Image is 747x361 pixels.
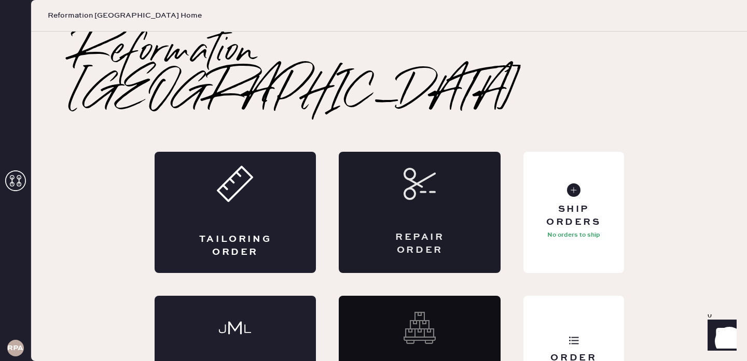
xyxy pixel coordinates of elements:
[196,233,275,259] div: Tailoring Order
[380,231,459,257] div: Repair Order
[698,314,742,359] iframe: Front Chat
[48,10,202,21] span: Reformation [GEOGRAPHIC_DATA] Home
[7,344,23,352] h3: RPA
[532,203,615,229] div: Ship Orders
[73,32,706,114] h2: Reformation [GEOGRAPHIC_DATA]
[547,229,600,241] p: No orders to ship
